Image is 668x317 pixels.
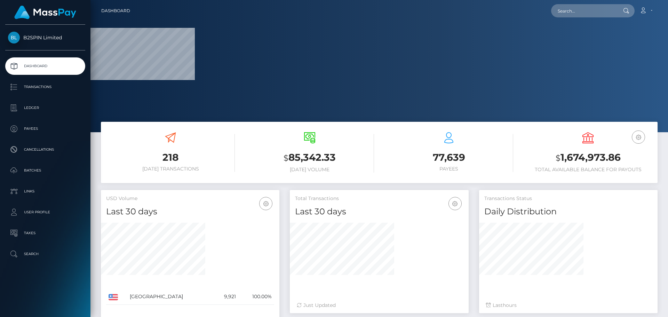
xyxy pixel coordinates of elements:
small: $ [284,153,288,163]
h6: Total Available Balance for Payouts [524,167,652,173]
p: Ledger [8,103,82,113]
p: Links [8,186,82,197]
p: Cancellations [8,144,82,155]
h3: 218 [106,151,235,164]
img: MassPay Logo [14,6,76,19]
h4: Last 30 days [295,206,463,218]
img: B2SPIN Limited [8,32,20,43]
p: User Profile [8,207,82,217]
input: Search... [551,4,617,17]
a: Dashboard [5,57,85,75]
p: Dashboard [8,61,82,71]
a: Search [5,245,85,263]
h4: Last 30 days [106,206,274,218]
p: Payees [8,124,82,134]
td: 9,921 [213,289,238,305]
div: Last hours [486,302,651,309]
p: Transactions [8,82,82,92]
a: Ledger [5,99,85,117]
h4: Daily Distribution [484,206,652,218]
h5: USD Volume [106,195,274,202]
h3: 1,674,973.86 [524,151,652,165]
a: Taxes [5,224,85,242]
h3: 77,639 [384,151,513,164]
td: 100.00% [238,289,275,305]
span: B2SPIN Limited [5,34,85,41]
a: Batches [5,162,85,179]
td: [GEOGRAPHIC_DATA] [127,289,214,305]
h6: Payees [384,166,513,172]
a: Payees [5,120,85,137]
h5: Transactions Status [484,195,652,202]
h3: 85,342.33 [245,151,374,165]
h6: [DATE] Transactions [106,166,235,172]
a: Dashboard [101,3,130,18]
h5: Total Transactions [295,195,463,202]
p: Batches [8,165,82,176]
div: Just Updated [297,302,461,309]
h6: [DATE] Volume [245,167,374,173]
small: $ [556,153,560,163]
p: Taxes [8,228,82,238]
a: Transactions [5,78,85,96]
a: User Profile [5,204,85,221]
img: US.png [109,294,118,300]
a: Links [5,183,85,200]
p: Search [8,249,82,259]
a: Cancellations [5,141,85,158]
